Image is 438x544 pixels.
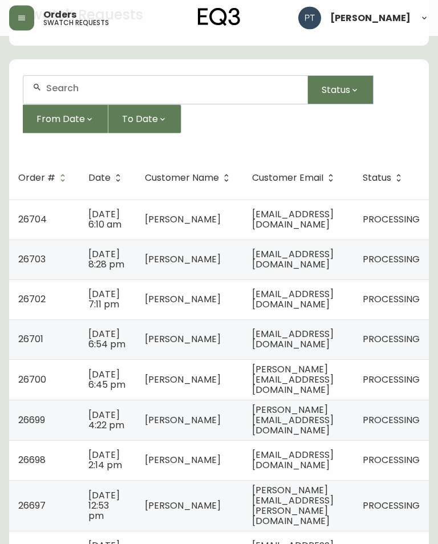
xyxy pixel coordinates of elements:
[88,175,111,182] span: Date
[43,10,76,19] span: Orders
[145,173,234,184] span: Customer Name
[363,374,420,387] span: PROCESSING
[198,8,240,26] img: logo
[145,500,221,513] span: [PERSON_NAME]
[252,363,334,397] span: [PERSON_NAME][EMAIL_ADDRESS][DOMAIN_NAME]
[88,248,124,271] span: [DATE] 8:28 pm
[252,208,334,232] span: [EMAIL_ADDRESS][DOMAIN_NAME]
[88,173,125,184] span: Date
[252,484,334,528] span: [PERSON_NAME][EMAIL_ADDRESS][PERSON_NAME][DOMAIN_NAME]
[252,449,334,472] span: [EMAIL_ADDRESS][DOMAIN_NAME]
[36,112,85,127] span: From Date
[363,175,391,182] span: Status
[145,213,221,226] span: [PERSON_NAME]
[18,293,46,306] span: 26702
[145,293,221,306] span: [PERSON_NAME]
[18,213,47,226] span: 26704
[18,253,46,266] span: 26703
[363,293,420,306] span: PROCESSING
[88,328,125,351] span: [DATE] 6:54 pm
[145,454,221,467] span: [PERSON_NAME]
[363,213,420,226] span: PROCESSING
[88,288,120,311] span: [DATE] 7:11 pm
[363,253,420,266] span: PROCESSING
[88,208,121,232] span: [DATE] 6:10 am
[363,173,406,184] span: Status
[18,173,70,184] span: Order #
[145,374,221,387] span: [PERSON_NAME]
[145,175,219,182] span: Customer Name
[108,105,181,134] button: To Date
[145,414,221,427] span: [PERSON_NAME]
[252,404,334,437] span: [PERSON_NAME][EMAIL_ADDRESS][DOMAIN_NAME]
[363,500,420,513] span: PROCESSING
[18,500,46,513] span: 26697
[252,175,323,182] span: Customer Email
[88,409,124,432] span: [DATE] 4:22 pm
[18,414,45,427] span: 26699
[363,414,420,427] span: PROCESSING
[145,333,221,346] span: [PERSON_NAME]
[18,175,55,182] span: Order #
[88,368,125,392] span: [DATE] 6:45 pm
[252,248,334,271] span: [EMAIL_ADDRESS][DOMAIN_NAME]
[322,83,350,98] span: Status
[43,19,109,26] h5: swatch requests
[145,253,221,266] span: [PERSON_NAME]
[18,374,46,387] span: 26700
[23,105,108,134] button: From Date
[18,333,43,346] span: 26701
[363,333,420,346] span: PROCESSING
[252,328,334,351] span: [EMAIL_ADDRESS][DOMAIN_NAME]
[363,454,420,467] span: PROCESSING
[298,7,321,30] img: 986dcd8e1aab7847125929f325458823
[308,76,374,105] button: Status
[252,288,334,311] span: [EMAIL_ADDRESS][DOMAIN_NAME]
[122,112,158,127] span: To Date
[18,454,46,467] span: 26698
[88,449,122,472] span: [DATE] 2:14 pm
[252,173,338,184] span: Customer Email
[46,83,298,94] input: Search
[330,14,411,23] span: [PERSON_NAME]
[88,489,120,523] span: [DATE] 12:53 pm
